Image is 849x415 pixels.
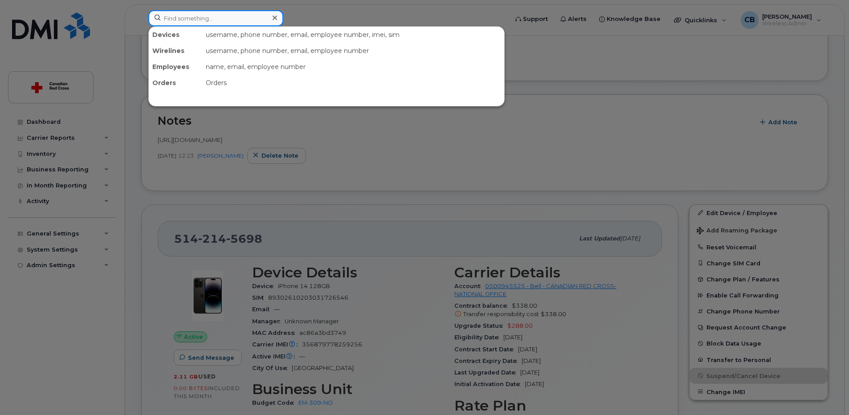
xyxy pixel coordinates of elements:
div: username, phone number, email, employee number [202,43,504,59]
div: name, email, employee number [202,59,504,75]
div: username, phone number, email, employee number, imei, sim [202,27,504,43]
div: Employees [149,59,202,75]
div: Orders [202,75,504,91]
div: Wirelines [149,43,202,59]
div: Orders [149,75,202,91]
input: Find something... [148,10,283,26]
div: Devices [149,27,202,43]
